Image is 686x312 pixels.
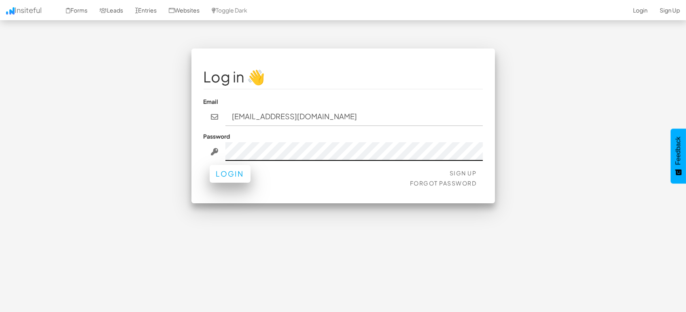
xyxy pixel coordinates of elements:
input: john@doe.com [225,108,483,126]
button: Feedback - Show survey [671,129,686,183]
img: icon.png [6,7,15,15]
h1: Log in 👋 [204,69,483,85]
a: Sign Up [450,169,477,177]
span: Feedback [675,137,682,165]
a: Forgot Password [410,179,477,187]
label: Email [204,97,219,105]
label: Password [204,132,230,140]
button: Login [210,165,251,183]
